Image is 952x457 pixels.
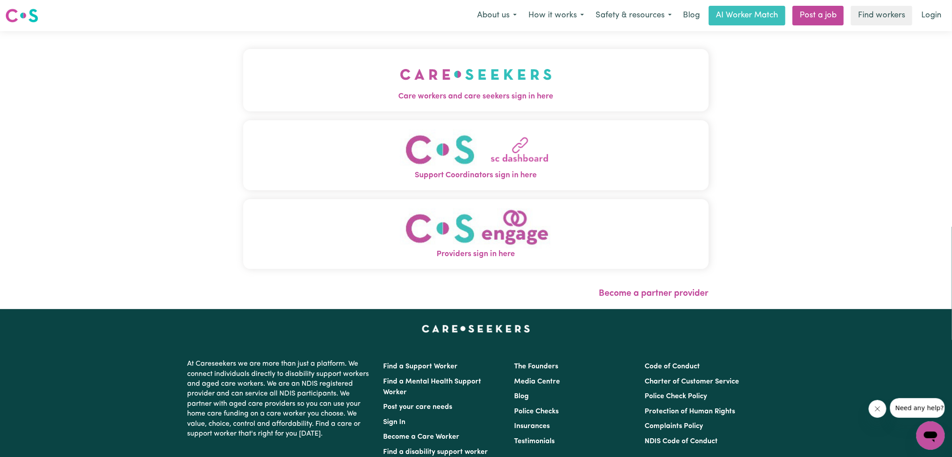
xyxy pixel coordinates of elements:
a: Insurances [514,423,550,430]
span: Care workers and care seekers sign in here [243,91,709,102]
a: Post your care needs [384,404,453,411]
a: NDIS Code of Conduct [645,438,718,445]
a: Find a Mental Health Support Worker [384,378,482,396]
iframe: Button to launch messaging window [916,421,945,450]
button: Safety & resources [590,6,678,25]
iframe: Close message [869,400,887,418]
a: Police Check Policy [645,393,707,400]
a: Login [916,6,947,25]
button: How it works [523,6,590,25]
a: Police Checks [514,408,559,415]
a: The Founders [514,363,558,370]
a: Blog [514,393,529,400]
a: Find workers [851,6,912,25]
button: Providers sign in here [243,199,709,269]
a: Code of Conduct [645,363,700,370]
button: Support Coordinators sign in here [243,120,709,190]
a: Blog [678,6,705,25]
a: Sign In [384,419,406,426]
a: Careseekers logo [5,5,38,26]
a: Protection of Human Rights [645,408,735,415]
img: Careseekers logo [5,8,38,24]
button: About us [471,6,523,25]
p: At Careseekers we are more than just a platform. We connect individuals directly to disability su... [188,355,373,442]
a: Careseekers home page [422,325,530,332]
iframe: Message from company [890,398,945,418]
span: Support Coordinators sign in here [243,170,709,181]
a: Complaints Policy [645,423,703,430]
a: Testimonials [514,438,555,445]
a: Post a job [793,6,844,25]
a: Become a partner provider [599,289,709,298]
button: Care workers and care seekers sign in here [243,49,709,111]
a: Charter of Customer Service [645,378,739,385]
a: Become a Care Worker [384,433,460,441]
span: Providers sign in here [243,249,709,260]
a: Find a Support Worker [384,363,458,370]
a: AI Worker Match [709,6,785,25]
a: Find a disability support worker [384,449,488,456]
a: Media Centre [514,378,560,385]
